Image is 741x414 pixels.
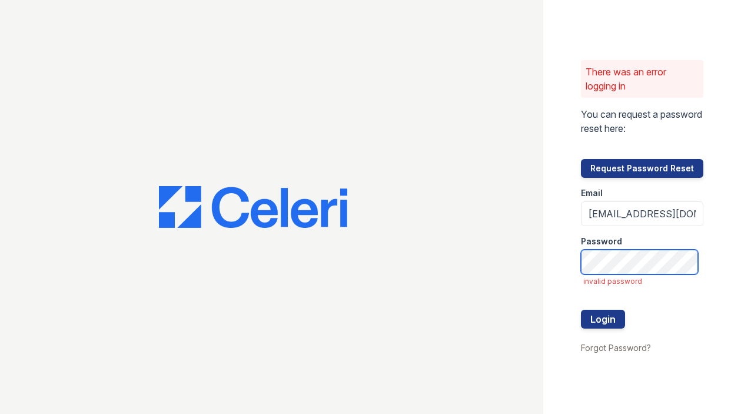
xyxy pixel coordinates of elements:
img: CE_Logo_Blue-a8612792a0a2168367f1c8372b55b34899dd931a85d93a1a3d3e32e68fde9ad4.png [159,186,347,228]
label: Password [581,236,622,247]
button: Login [581,310,625,329]
button: Request Password Reset [581,159,703,178]
label: Email [581,187,603,199]
a: Forgot Password? [581,343,651,353]
p: There was an error logging in [586,65,699,93]
span: invalid password [583,277,703,286]
p: You can request a password reset here: [581,107,703,135]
